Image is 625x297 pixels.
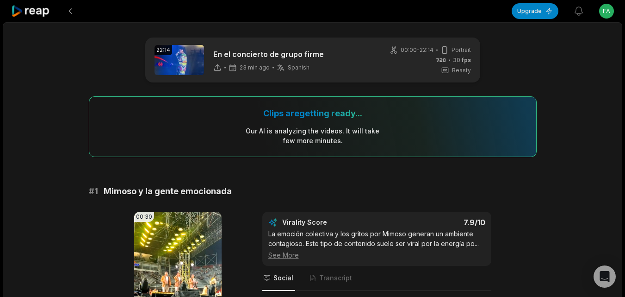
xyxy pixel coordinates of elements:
span: Transcript [319,273,352,283]
div: 22:14 [155,45,172,55]
nav: Tabs [262,266,491,291]
span: Spanish [288,64,309,71]
span: Social [273,273,293,283]
div: La emoción colectiva y los gritos por Mimoso generan un ambiente contagioso. Este tipo de conteni... [268,229,485,260]
span: 00:00 - 22:14 [401,46,433,54]
div: See More [268,250,485,260]
span: Beasty [452,66,471,75]
div: Virality Score [282,218,382,227]
span: Mimoso y la gente emocionada [104,185,232,198]
span: # 1 [89,185,98,198]
div: Clips are getting ready... [263,108,362,119]
span: 30 [453,56,471,64]
span: fps [462,57,471,63]
p: En el concierto de grupo firme [213,49,324,60]
button: Upgrade [512,3,558,19]
span: 23 min ago [240,64,270,71]
span: Portrait [452,46,471,54]
div: Open Intercom Messenger [594,265,616,288]
div: Our AI is analyzing the video s . It will take few more minutes. [245,126,380,145]
div: 7.9 /10 [386,218,485,227]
